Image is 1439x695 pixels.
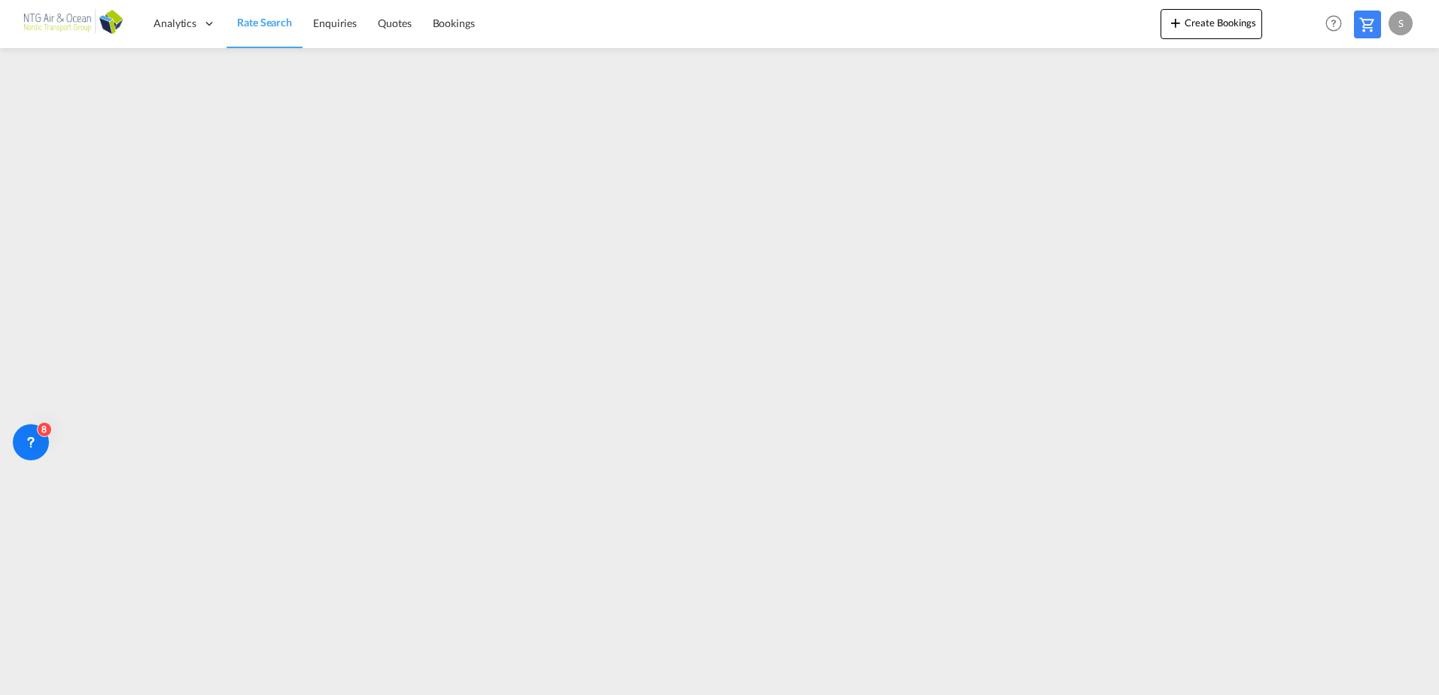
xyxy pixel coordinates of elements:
div: S [1389,11,1413,35]
span: Analytics [154,16,196,31]
span: Bookings [433,17,475,29]
md-icon: icon-plus 400-fg [1167,14,1185,32]
span: Quotes [378,17,411,29]
span: Enquiries [313,17,357,29]
span: Help [1321,11,1346,36]
div: Help [1321,11,1354,38]
span: Rate Search [237,16,292,29]
img: af31b1c0b01f11ecbc353f8e72265e29.png [23,7,124,41]
button: icon-plus 400-fgCreate Bookings [1161,9,1262,39]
